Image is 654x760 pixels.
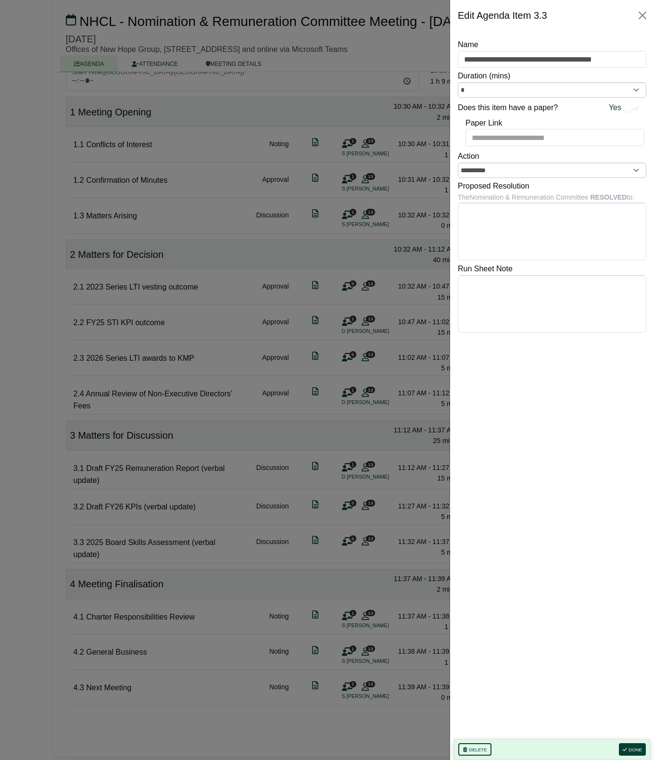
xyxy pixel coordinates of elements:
button: Done [619,743,646,756]
span: Yes [609,101,621,114]
label: Does this item have a paper? [458,101,558,114]
label: Proposed Resolution [458,180,529,192]
label: Action [458,150,479,163]
button: Delete [458,743,491,756]
label: Name [458,38,478,51]
div: The Nomination & Remuneration Committee to: [458,192,646,203]
label: Paper Link [465,117,503,129]
button: Close [635,8,650,23]
div: Edit Agenda Item 3.3 [458,8,547,23]
b: RESOLVED [590,193,627,201]
label: Run Sheet Note [458,263,513,275]
label: Duration (mins) [458,70,510,82]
